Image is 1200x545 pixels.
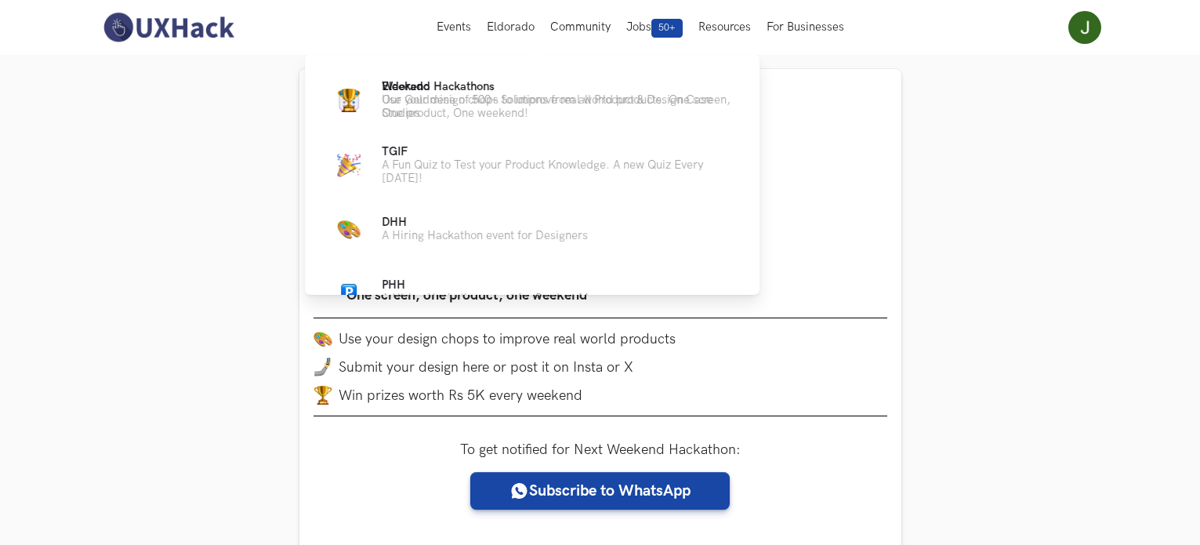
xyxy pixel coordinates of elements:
li: Win prizes worth Rs 5K every weekend [314,386,887,405]
img: mobile-in-hand.png [314,358,332,376]
label: To get notified for Next Weekend Hackathon: [460,441,741,458]
span: Submit your design here or post it on Insta or X [339,359,633,376]
img: trophy.png [314,386,332,405]
a: ParkingPHHA Hiring Hackathon event for Product Managers [330,273,734,311]
span: PHH [382,278,405,292]
img: Party cap [337,154,361,177]
span: DHH [382,216,407,229]
a: Subscribe to WhatsApp [470,472,730,510]
img: Trophy [337,89,361,112]
img: Your profile pic [1068,11,1101,44]
span: TGIF [382,145,408,158]
h3: One screen, one product, one weekend [346,285,592,307]
a: TrophyEldoradoOur Goldmine of 500+ Solutions from all Product & Design Case Studies [330,80,734,120]
p: A Hiring Hackathon event for Designers [382,229,588,242]
span: 50+ [651,19,683,38]
p: A Fun Quiz to Test your Product Knowledge. A new Quiz Every [DATE]! [382,158,734,185]
a: Color PaletteDHHA Hiring Hackathon event for Designers [330,210,734,248]
span: Eldorado [382,80,430,93]
p: A Hiring Hackathon event for Product Managers [382,292,630,305]
img: Parking [341,284,357,300]
img: palette.png [314,329,332,348]
p: Our Goldmine of 500+ Solutions from all Product & Design Case Studies [382,93,734,120]
img: UXHack-logo.png [99,11,238,44]
a: Party capTGIFA Fun Quiz to Test your Product Knowledge. A new Quiz Every [DATE]! [330,145,734,185]
img: Color Palette [337,217,361,241]
li: Use your design chops to improve real world products [314,329,887,348]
